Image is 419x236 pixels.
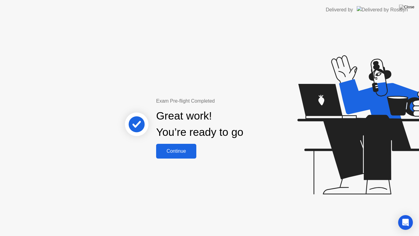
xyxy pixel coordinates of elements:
[357,6,408,13] img: Delivered by Rosalyn
[399,5,414,10] img: Close
[158,148,194,154] div: Continue
[156,108,243,140] div: Great work! You’re ready to go
[156,97,283,105] div: Exam Pre-flight Completed
[326,6,353,14] div: Delivered by
[156,144,196,159] button: Continue
[398,215,413,230] div: Open Intercom Messenger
